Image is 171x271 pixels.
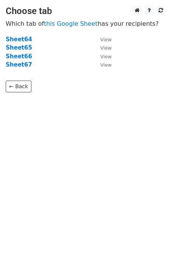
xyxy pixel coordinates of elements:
[100,54,112,59] small: View
[6,44,32,51] a: Sheet65
[6,36,32,43] a: Sheet64
[6,61,32,68] a: Sheet67
[93,53,112,60] a: View
[44,20,98,27] a: this Google Sheet
[100,45,112,51] small: View
[100,37,112,42] small: View
[6,20,165,28] p: Which tab of has your recipients?
[100,62,112,68] small: View
[93,61,112,68] a: View
[6,6,165,17] h3: Choose tab
[6,81,31,92] a: ← Back
[6,53,32,60] a: Sheet66
[93,36,112,43] a: View
[93,44,112,51] a: View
